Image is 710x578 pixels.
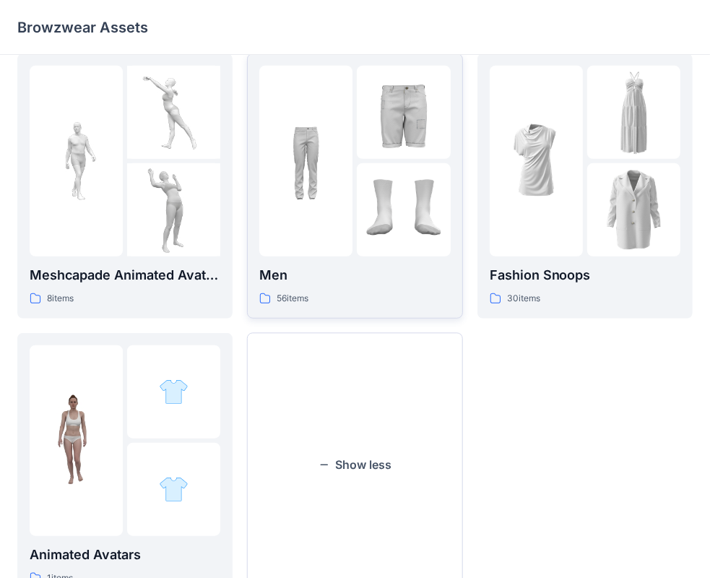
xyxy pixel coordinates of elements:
p: Men [259,265,450,285]
img: folder 2 [357,66,450,159]
p: Browzwear Assets [17,17,148,38]
img: folder 3 [357,163,450,256]
img: folder 3 [159,475,189,504]
a: folder 1folder 2folder 3Men56items [247,53,462,319]
img: folder 2 [587,66,680,159]
img: folder 3 [587,163,680,256]
img: folder 1 [259,114,352,207]
img: folder 2 [159,377,189,407]
a: folder 1folder 2folder 3Meshcapade Animated Avatars8items [17,53,233,319]
p: Fashion Snoops [490,265,680,285]
img: folder 1 [490,114,583,207]
p: Animated Avatars [30,545,220,565]
a: folder 1folder 2folder 3Fashion Snoops30items [477,53,693,319]
p: Meshcapade Animated Avatars [30,265,220,285]
img: folder 1 [30,114,123,207]
img: folder 1 [30,394,123,487]
p: 56 items [277,291,308,306]
img: folder 2 [127,66,220,159]
img: folder 3 [127,163,220,256]
p: 30 items [507,291,540,306]
p: 8 items [47,291,74,306]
